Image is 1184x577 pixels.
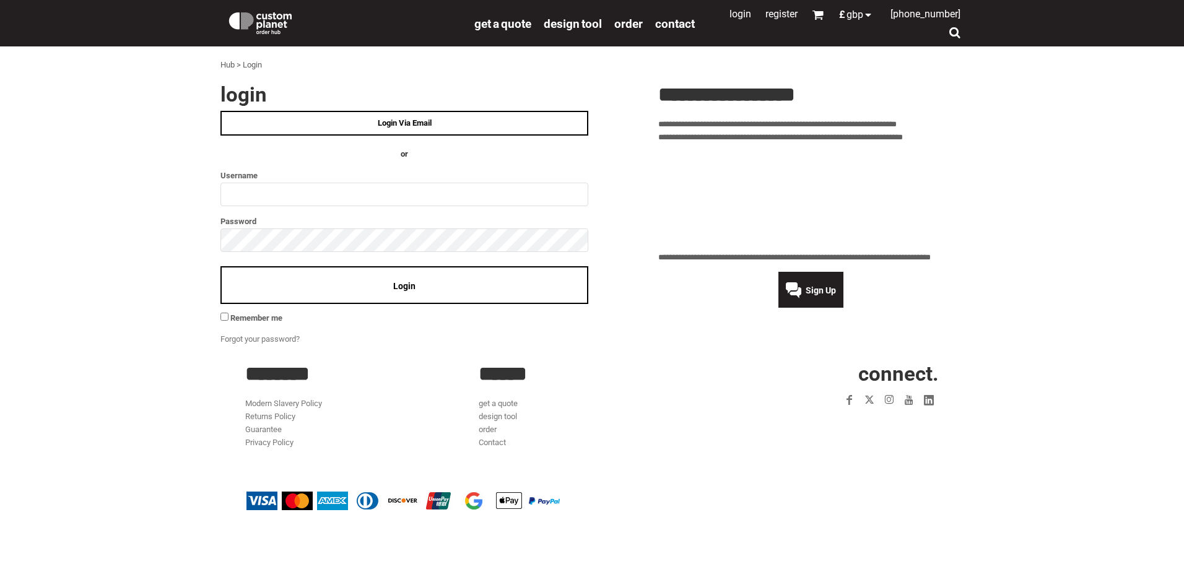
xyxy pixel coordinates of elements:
[245,412,295,421] a: Returns Policy
[458,492,489,510] img: Google Pay
[529,497,560,505] img: PayPal
[614,17,643,31] span: order
[479,425,497,434] a: order
[317,492,348,510] img: American Express
[220,214,588,228] label: Password
[220,313,229,321] input: Remember me
[246,492,277,510] img: Visa
[245,399,322,408] a: Modern Slavery Policy
[839,10,847,20] span: £
[713,363,939,384] h2: CONNECT.
[220,334,300,344] a: Forgot your password?
[655,17,695,31] span: Contact
[479,399,518,408] a: get a quote
[245,438,294,447] a: Privacy Policy
[544,16,602,30] a: design tool
[220,3,468,40] a: Custom Planet
[479,412,517,421] a: design tool
[220,148,588,161] h4: OR
[220,84,588,105] h2: Login
[220,111,588,136] a: Login Via Email
[479,438,506,447] a: Contact
[243,59,262,72] div: Login
[494,492,525,510] img: Apple Pay
[352,492,383,510] img: Diners Club
[806,285,836,295] span: Sign Up
[378,118,432,128] span: Login Via Email
[729,8,751,20] a: Login
[282,492,313,510] img: Mastercard
[393,281,416,291] span: Login
[237,59,241,72] div: >
[423,492,454,510] img: China UnionPay
[658,151,964,244] iframe: Customer reviews powered by Trustpilot
[655,16,695,30] a: Contact
[474,17,531,31] span: get a quote
[220,60,235,69] a: Hub
[220,168,588,183] label: Username
[765,8,798,20] a: Register
[544,17,602,31] span: design tool
[245,425,282,434] a: Guarantee
[847,10,863,20] span: GBP
[474,16,531,30] a: get a quote
[388,492,419,510] img: Discover
[230,313,282,323] span: Remember me
[227,9,294,34] img: Custom Planet
[890,8,960,20] span: [PHONE_NUMBER]
[768,417,939,432] iframe: Customer reviews powered by Trustpilot
[614,16,643,30] a: order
